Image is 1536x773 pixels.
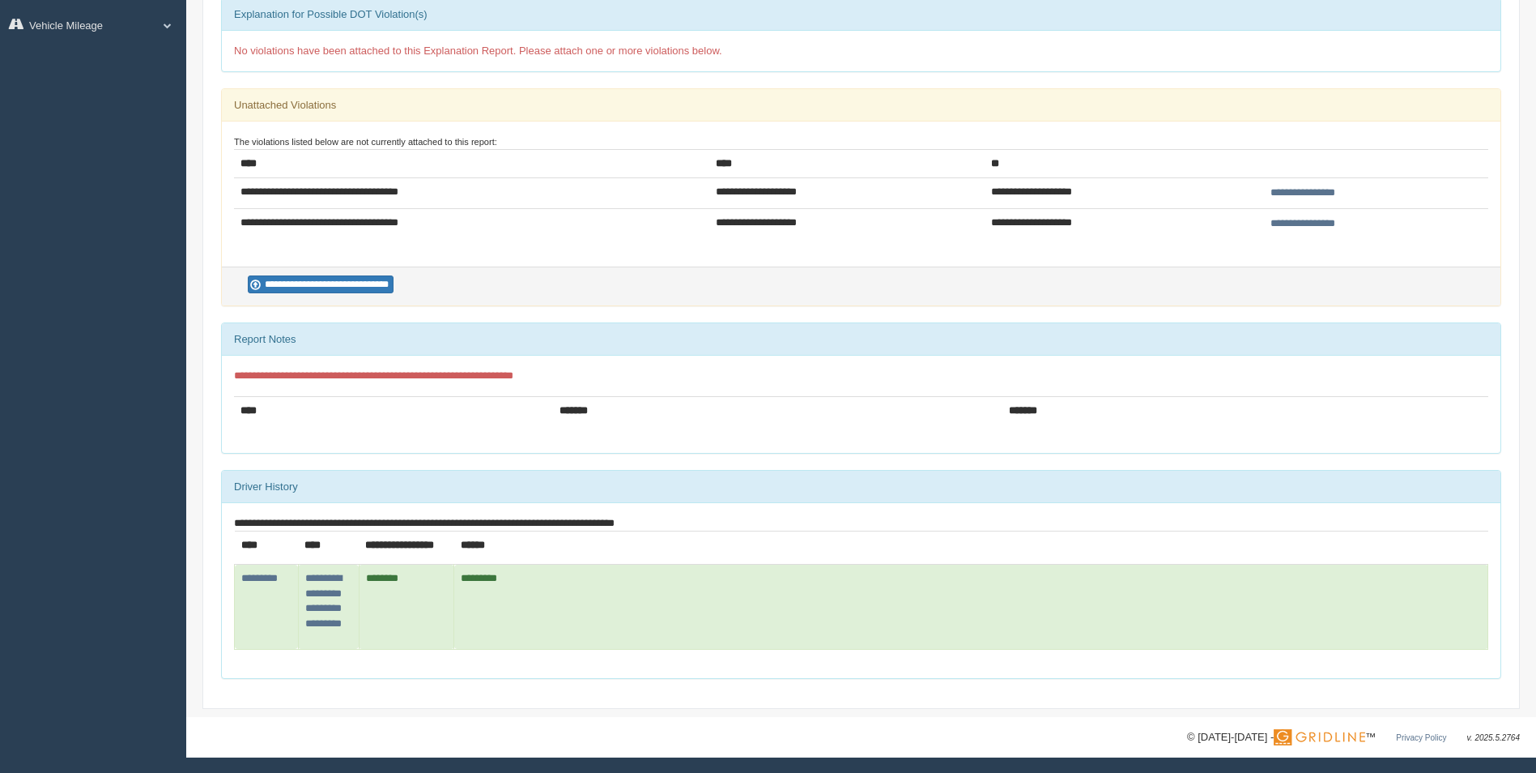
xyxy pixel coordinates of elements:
[234,137,497,147] small: The violations listed below are not currently attached to this report:
[222,323,1500,356] div: Report Notes
[222,471,1500,503] div: Driver History
[1187,729,1520,746] div: © [DATE]-[DATE] - ™
[1396,733,1446,742] a: Privacy Policy
[1274,729,1365,745] img: Gridline
[222,89,1500,122] div: Unattached Violations
[1467,733,1520,742] span: v. 2025.5.2764
[234,45,722,57] span: No violations have been attached to this Explanation Report. Please attach one or more violations...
